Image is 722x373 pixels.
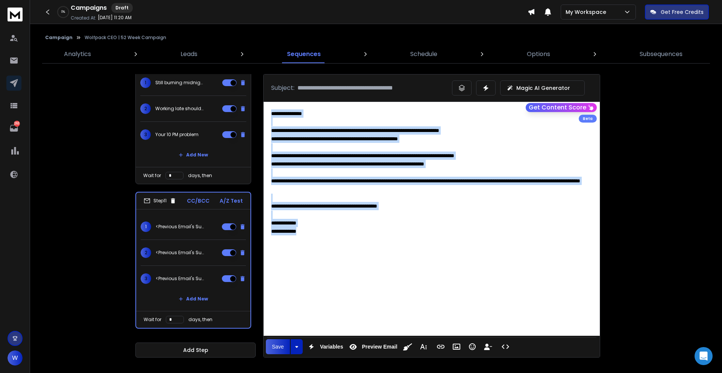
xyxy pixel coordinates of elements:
[71,3,107,12] h1: Campaigns
[173,291,214,306] button: Add New
[481,339,495,354] button: Insert Unsubscribe Link
[156,224,204,230] p: <Previous Email's Subject>
[135,48,251,184] li: Step10CC/BCCA/Z Test1Still burning midnight oil?2Working late shouldn't be normal3Your 10 PM prob...
[449,339,464,354] button: Insert Image (⌘P)
[406,45,442,63] a: Schedule
[180,50,197,59] p: Leads
[59,45,96,63] a: Analytics
[111,3,133,13] div: Draft
[465,339,479,354] button: Emoticons
[141,273,151,284] span: 3
[155,132,199,138] p: Your 10 PM problem
[661,8,704,16] p: Get Free Credits
[400,339,415,354] button: Clean HTML
[187,197,209,205] p: CC/BCC
[526,103,597,112] button: Get Content Score
[8,350,23,365] button: W
[6,121,21,136] a: 263
[640,50,683,59] p: Subsequences
[188,317,212,323] p: days, then
[176,45,202,63] a: Leads
[64,50,91,59] p: Analytics
[45,35,73,41] button: Campaign
[319,344,345,350] span: Variables
[14,121,20,127] p: 263
[516,84,570,92] p: Magic AI Generator
[85,35,166,41] p: Wolfpack CEO | 52 Week Campaign
[304,339,345,354] button: Variables
[141,247,151,258] span: 2
[498,339,513,354] button: Code View
[346,339,399,354] button: Preview Email
[266,339,290,354] button: Save
[140,103,151,114] span: 2
[71,15,96,21] p: Created At:
[135,192,251,329] li: Step11CC/BCCA/Z Test1<Previous Email's Subject>2<Previous Email's Subject>3<Previous Email's Subj...
[143,173,161,179] p: Wait for
[155,80,203,86] p: Still burning midnight oil?
[282,45,325,63] a: Sequences
[287,50,321,59] p: Sequences
[156,250,204,256] p: <Previous Email's Subject>
[635,45,687,63] a: Subsequences
[645,5,709,20] button: Get Free Credits
[141,221,151,232] span: 1
[155,106,203,112] p: Working late shouldn't be normal
[135,343,256,358] button: Add Step
[360,344,399,350] span: Preview Email
[144,197,176,204] div: Step 11
[220,197,243,205] p: A/Z Test
[410,50,437,59] p: Schedule
[527,50,550,59] p: Options
[98,15,132,21] p: [DATE] 11:20 AM
[156,276,204,282] p: <Previous Email's Subject>
[522,45,555,63] a: Options
[695,347,713,365] div: Open Intercom Messenger
[188,173,212,179] p: days, then
[173,147,214,162] button: Add New
[144,317,161,323] p: Wait for
[416,339,431,354] button: More Text
[140,129,151,140] span: 3
[434,339,448,354] button: Insert Link (⌘K)
[579,115,597,123] div: Beta
[500,80,585,96] button: Magic AI Generator
[8,8,23,21] img: logo
[271,83,294,92] p: Subject:
[140,77,151,88] span: 1
[61,10,65,14] p: 0 %
[566,8,609,16] p: My Workspace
